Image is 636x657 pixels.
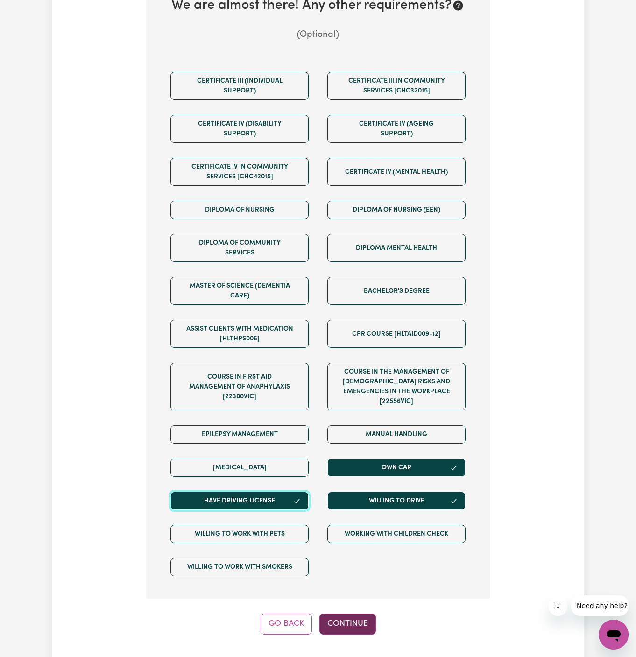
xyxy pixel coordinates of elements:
[599,620,629,650] iframe: Button to launch messaging window
[327,363,466,410] button: Course in the Management of [DEMOGRAPHIC_DATA] Risks and Emergencies in the Workplace [22556VIC]
[170,115,309,143] button: Certificate IV (Disability Support)
[327,201,466,219] button: Diploma of Nursing (EEN)
[327,234,466,262] button: Diploma Mental Health
[571,595,629,616] iframe: Message from company
[170,525,309,543] button: Willing to work with pets
[327,115,466,143] button: Certificate IV (Ageing Support)
[161,28,475,42] p: (Optional)
[327,492,466,510] button: Willing to drive
[549,597,567,616] iframe: Close message
[170,425,309,444] button: Epilepsy Management
[170,234,309,262] button: Diploma of Community Services
[170,558,309,576] button: Willing to work with smokers
[327,277,466,305] button: Bachelor's Degree
[170,158,309,186] button: Certificate IV in Community Services [CHC42015]
[170,459,309,477] button: [MEDICAL_DATA]
[327,459,466,477] button: Own Car
[327,425,466,444] button: Manual Handling
[319,614,376,634] button: Continue
[170,72,309,100] button: Certificate III (Individual Support)
[261,614,312,634] button: Go Back
[170,201,309,219] button: Diploma of Nursing
[327,525,466,543] button: Working with Children Check
[170,320,309,348] button: Assist clients with medication [HLTHPS006]
[170,492,309,510] button: Have driving license
[327,320,466,348] button: CPR Course [HLTAID009-12]
[327,158,466,186] button: Certificate IV (Mental Health)
[170,363,309,410] button: Course in First Aid Management of Anaphylaxis [22300VIC]
[170,277,309,305] button: Master of Science (Dementia Care)
[327,72,466,100] button: Certificate III in Community Services [CHC32015]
